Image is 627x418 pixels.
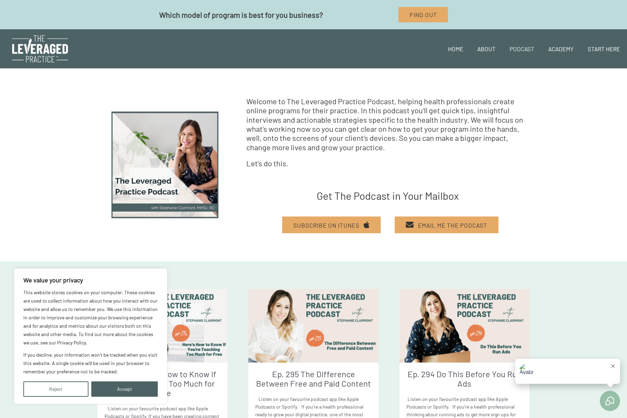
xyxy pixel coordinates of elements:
h5: Let's do this. [246,159,529,168]
span: Subscribe on Itunes [293,221,359,228]
a: Ep. 295 The Difference Between Free and Paid Content [256,369,371,388]
a: Find Out [398,7,448,22]
span: Get The Podcast in Your Mailbox [317,189,459,202]
a: Start Here [581,37,627,61]
a: About [470,37,503,61]
img: The-leveraged-practice-podcast-stephanie-clairmont [111,112,218,219]
p: If you decline, your information won’t be tracked when you visit this website. A single cookie wi... [23,351,158,376]
nav: Site Navigation [436,37,627,61]
a: Home [441,37,470,61]
a: Subscribe on Itunes [282,216,381,234]
h5: Welcome to The Leveraged Practice Podcast, helping health professionals create online programs fo... [246,97,529,152]
a: Academy [541,37,581,61]
button: Reject [23,381,88,397]
button: Accept [91,381,158,397]
img: The Leveraged Practice [12,35,68,62]
p: This website stores cookies on your computer. These cookies are used to collect information about... [23,288,158,347]
span: Email Me The Podcast [418,221,487,228]
a: Email Me The Podcast [395,216,498,234]
a: Ep. 294 Do This Before You Run Ads [408,369,521,388]
a: Podcast [503,37,541,61]
span: Find Out [410,11,437,18]
p: We value your privacy [23,276,158,284]
span: Which model of program is best for you business? [159,10,323,19]
div: We value your privacy [14,268,167,404]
